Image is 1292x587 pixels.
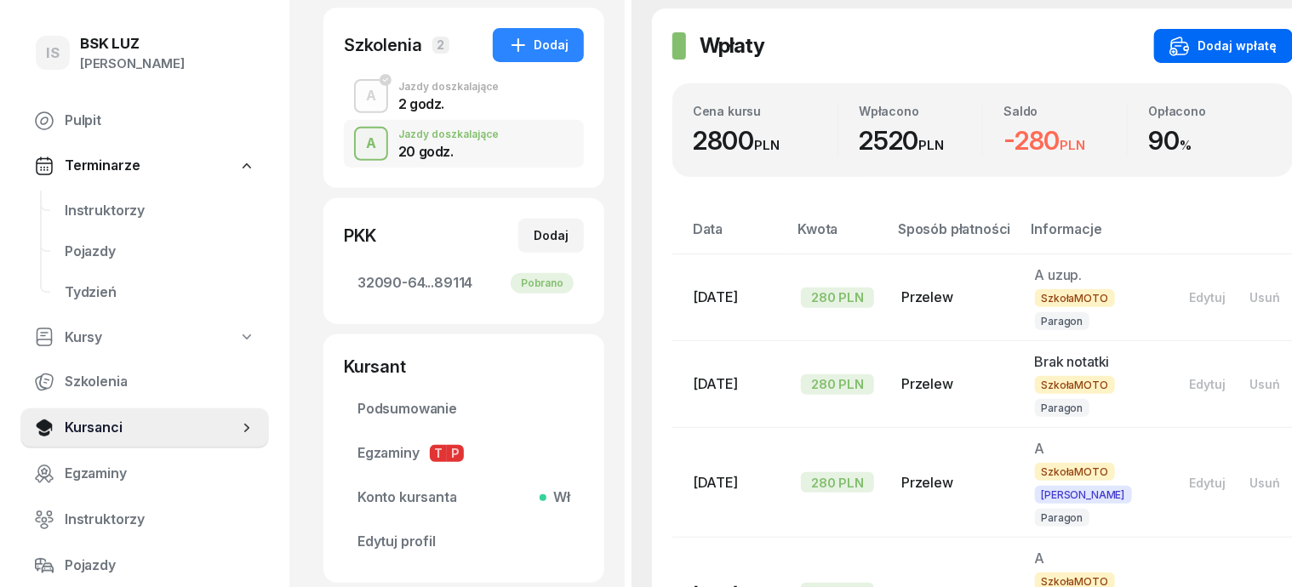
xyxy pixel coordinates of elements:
a: Kursanci [20,407,269,448]
span: Paragon [1035,399,1090,417]
div: Kursant [344,355,584,379]
span: Instruktorzy [65,509,255,531]
div: Usuń [1250,290,1281,305]
span: Wł [546,487,570,509]
a: Egzaminy [20,453,269,494]
div: [PERSON_NAME] [80,53,185,75]
div: Wpłacono [859,104,982,118]
div: 280 PLN [801,374,874,395]
span: SzkołaMOTO [1035,376,1115,394]
span: 32090-64...89114 [357,272,570,294]
div: -280 [1003,125,1127,157]
div: Jazdy doszkalające [398,82,499,92]
span: Egzaminy [357,442,570,464]
div: 2 godz. [398,97,499,111]
div: Przelew [901,373,1007,396]
span: Podsumowanie [357,398,570,420]
div: Saldo [1003,104,1127,118]
th: Sposób płatności [888,218,1020,254]
span: Pulpit [65,110,255,132]
div: Przelew [901,472,1007,494]
a: Edytuj profil [344,521,584,562]
a: Pulpit [20,100,269,141]
span: Kursanci [65,417,238,439]
span: Pojazdy [65,241,255,263]
a: Tydzień [51,272,269,313]
div: 280 PLN [801,472,874,493]
span: Kursy [65,327,102,349]
span: Instruktorzy [65,200,255,222]
span: Paragon [1035,509,1090,527]
span: [DATE] [693,375,738,392]
div: Opłacono [1148,104,1272,118]
a: Instruktorzy [51,191,269,231]
div: Cena kursu [693,104,838,118]
span: Pojazdy [65,555,255,577]
div: 2800 [693,125,838,157]
div: A [359,129,383,158]
a: Podsumowanie [344,389,584,430]
a: Kursy [20,318,269,357]
div: Edytuj [1190,476,1226,490]
a: EgzaminyTP [344,433,584,474]
span: Edytuj profil [357,531,570,553]
div: 20 godz. [398,145,499,158]
div: Pobrano [511,273,574,293]
div: 2520 [859,125,982,157]
span: Terminarze [65,155,140,177]
span: A [1035,550,1045,567]
div: A [359,82,383,111]
button: Dodaj [493,28,584,62]
a: Pojazdy [20,545,269,586]
span: A uzup. [1035,266,1083,283]
small: PLN [754,137,780,153]
span: [DATE] [693,474,738,491]
div: Usuń [1250,476,1281,490]
span: Tydzień [65,282,255,304]
button: A [354,127,388,161]
div: 280 PLN [801,288,874,308]
div: Dodaj [534,225,569,246]
span: SzkołaMOTO [1035,463,1115,481]
button: Edytuj [1178,469,1238,497]
span: Egzaminy [65,463,255,485]
span: Szkolenia [65,371,255,393]
span: Brak notatki [1035,353,1110,370]
button: AJazdy doszkalające2 godz. [344,72,584,120]
button: A [354,79,388,113]
button: Edytuj [1178,283,1238,311]
span: [PERSON_NAME] [1035,486,1132,504]
div: Przelew [901,287,1007,309]
div: Dodaj wpłatę [1169,36,1278,56]
span: A [1035,440,1045,457]
a: Instruktorzy [20,499,269,540]
div: Edytuj [1190,377,1226,391]
th: Kwota [787,218,888,254]
a: 32090-64...89114Pobrano [344,263,584,304]
small: PLN [1060,137,1086,153]
div: Usuń [1250,377,1281,391]
span: 2 [432,37,449,54]
a: Szkolenia [20,362,269,402]
div: Dodaj [508,35,569,55]
th: Informacje [1021,218,1164,254]
a: Terminarze [20,146,269,185]
button: Edytuj [1178,370,1238,398]
button: Dodaj [518,219,584,253]
span: P [447,445,464,462]
div: BSK LUZ [80,37,185,51]
small: PLN [919,137,945,153]
a: Pojazdy [51,231,269,272]
span: Konto kursanta [357,487,570,509]
div: 90 [1148,125,1272,157]
span: SzkołaMOTO [1035,289,1115,307]
h2: Wpłaty [700,32,764,60]
button: AJazdy doszkalające20 godz. [344,120,584,168]
small: % [1180,137,1192,153]
div: Szkolenia [344,33,422,57]
a: Konto kursantaWł [344,477,584,518]
span: T [430,445,447,462]
span: [DATE] [693,288,738,305]
div: PKK [344,224,376,248]
div: Edytuj [1190,290,1226,305]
